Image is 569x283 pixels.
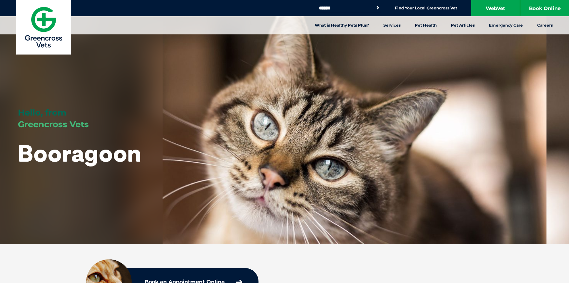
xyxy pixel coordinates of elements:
a: Pet Articles [444,16,482,34]
button: Search [375,5,381,11]
a: What is Healthy Pets Plus? [308,16,376,34]
span: Hello, from [18,107,66,118]
a: Pet Health [408,16,444,34]
a: Services [376,16,408,34]
a: Emergency Care [482,16,530,34]
h1: Booragoon [18,140,141,166]
span: Greencross Vets [18,119,89,129]
a: Careers [530,16,560,34]
a: Find Your Local Greencross Vet [395,6,457,11]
